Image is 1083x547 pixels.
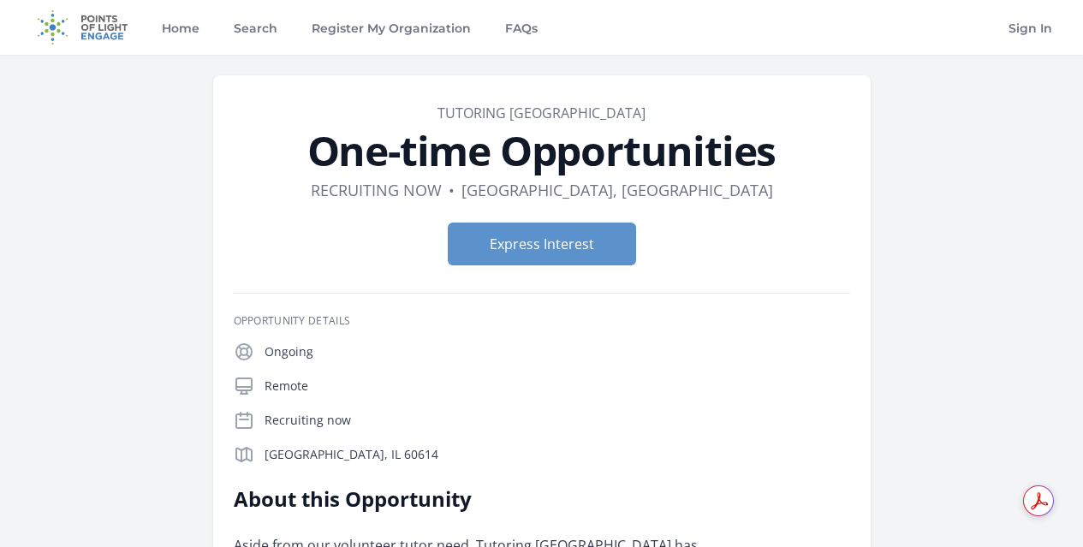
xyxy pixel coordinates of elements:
[265,343,850,360] p: Ongoing
[234,130,850,171] h1: One-time Opportunities
[265,378,850,395] p: Remote
[448,223,636,265] button: Express Interest
[461,178,773,202] dd: [GEOGRAPHIC_DATA], [GEOGRAPHIC_DATA]
[265,446,850,463] p: [GEOGRAPHIC_DATA], IL 60614
[437,104,646,122] a: Tutoring [GEOGRAPHIC_DATA]
[311,178,442,202] dd: Recruiting now
[449,178,455,202] div: •
[265,412,850,429] p: Recruiting now
[234,485,735,513] h2: About this Opportunity
[234,314,850,328] h3: Opportunity Details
